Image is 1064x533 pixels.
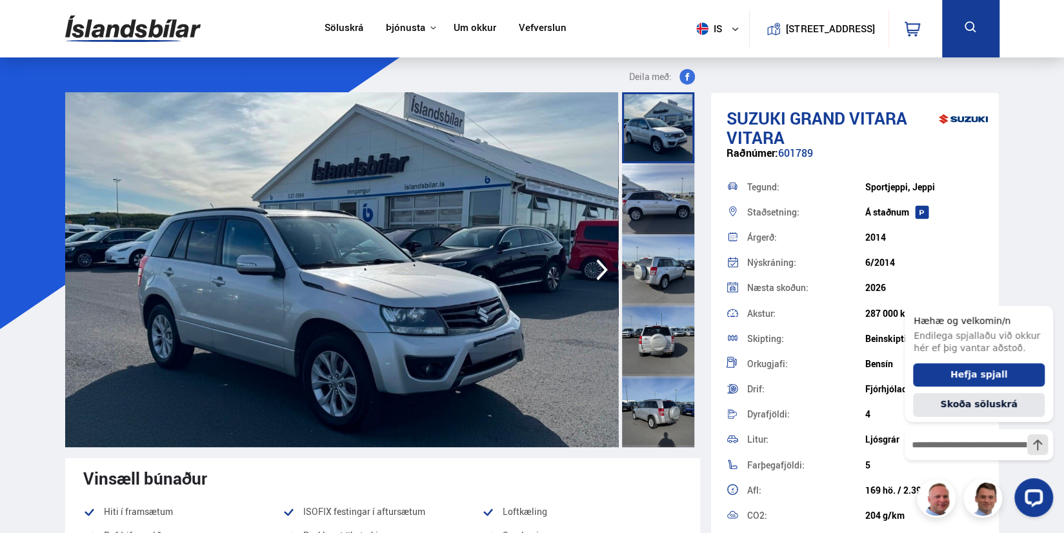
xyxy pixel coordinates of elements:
[727,106,907,149] span: Grand Vitara VITARA
[865,232,983,243] div: 2014
[624,69,700,85] button: Deila með:
[727,106,786,130] span: Suzuki
[727,147,984,172] div: 601789
[865,359,983,369] div: Bensín
[482,504,681,519] li: Loftkæling
[747,208,865,217] div: Staðsetning:
[629,69,672,85] span: Deila með:
[747,258,865,267] div: Nýskráning:
[747,410,865,419] div: Dyrafjöldi:
[519,22,567,35] a: Vefverslun
[865,510,983,521] div: 204 g/km
[894,283,1058,527] iframe: LiveChat chat widget
[865,334,983,344] div: Beinskipting
[325,22,363,35] a: Söluskrá
[865,182,983,192] div: Sportjeppi, Jeppi
[747,511,865,520] div: CO2:
[747,435,865,444] div: Litur:
[865,460,983,470] div: 5
[691,23,723,35] span: is
[865,283,983,293] div: 2026
[747,359,865,368] div: Orkugjafi:
[83,504,283,519] li: Hiti í framsætum
[938,99,989,139] img: brand logo
[747,233,865,242] div: Árgerð:
[386,22,425,34] button: Þjónusta
[747,183,865,192] div: Tegund:
[283,504,482,519] li: ISOFIX festingar í aftursætum
[696,23,708,35] img: svg+xml;base64,PHN2ZyB4bWxucz0iaHR0cDovL3d3dy53My5vcmcvMjAwMC9zdmciIHdpZHRoPSI1MTIiIGhlaWdodD0iNT...
[65,92,618,447] img: 3470796.jpeg
[747,309,865,318] div: Akstur:
[865,308,983,319] div: 287 000 km.
[747,283,865,292] div: Næsta skoðun:
[791,23,870,34] button: [STREET_ADDRESS]
[454,22,496,35] a: Um okkur
[727,146,778,160] span: Raðnúmer:
[65,8,201,50] img: G0Ugv5HjCgRt.svg
[747,486,865,495] div: Afl:
[865,207,983,217] div: Á staðnum
[747,385,865,394] div: Drif:
[865,434,983,445] div: Ljósgrár
[756,10,881,47] a: [STREET_ADDRESS]
[865,257,983,268] div: 6/2014
[865,409,983,419] div: 4
[691,10,749,48] button: is
[747,334,865,343] div: Skipting:
[83,468,682,488] div: Vinsæll búnaður
[747,461,865,470] div: Farþegafjöldi:
[865,485,983,496] div: 169 hö. / 2.393 cc.
[865,384,983,394] div: Fjórhjóladrif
